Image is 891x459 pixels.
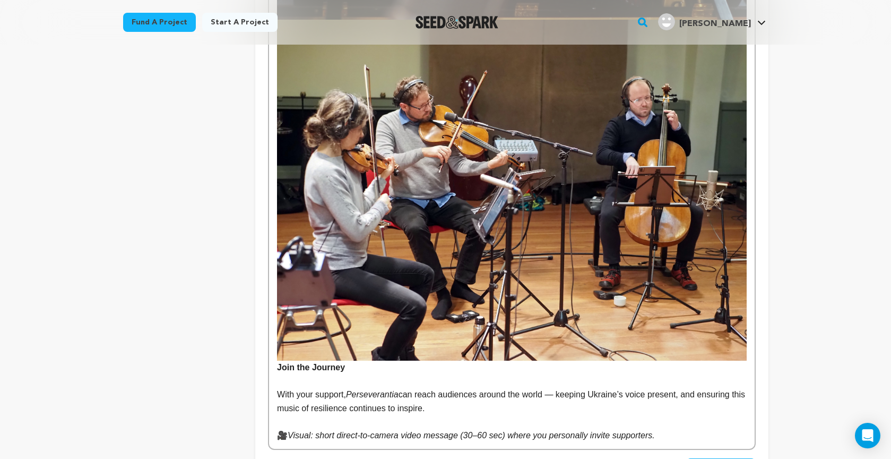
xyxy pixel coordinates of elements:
[288,431,655,440] em: Visual: short direct-to-camera video message (30–60 sec) where you personally invite supporters.
[277,20,746,361] img: 1758483599-Trio%20Only(Small)%20Mitnik.jpg
[277,388,746,415] p: With your support, can reach audiences around the world — keeping Ukraine’s voice present, and en...
[656,11,768,30] a: Vadim N.'s Profile
[656,11,768,33] span: Vadim N.'s Profile
[346,390,399,399] em: Perseverantia
[123,13,196,32] a: Fund a project
[416,16,499,29] a: Seed&Spark Homepage
[658,13,751,30] div: Vadim N.'s Profile
[277,363,345,372] strong: Join the Journey
[416,16,499,29] img: Seed&Spark Logo Dark Mode
[202,13,278,32] a: Start a project
[658,13,675,30] img: user.png
[855,423,880,448] div: Open Intercom Messenger
[679,20,751,28] span: [PERSON_NAME]
[277,429,746,443] p: 🎥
